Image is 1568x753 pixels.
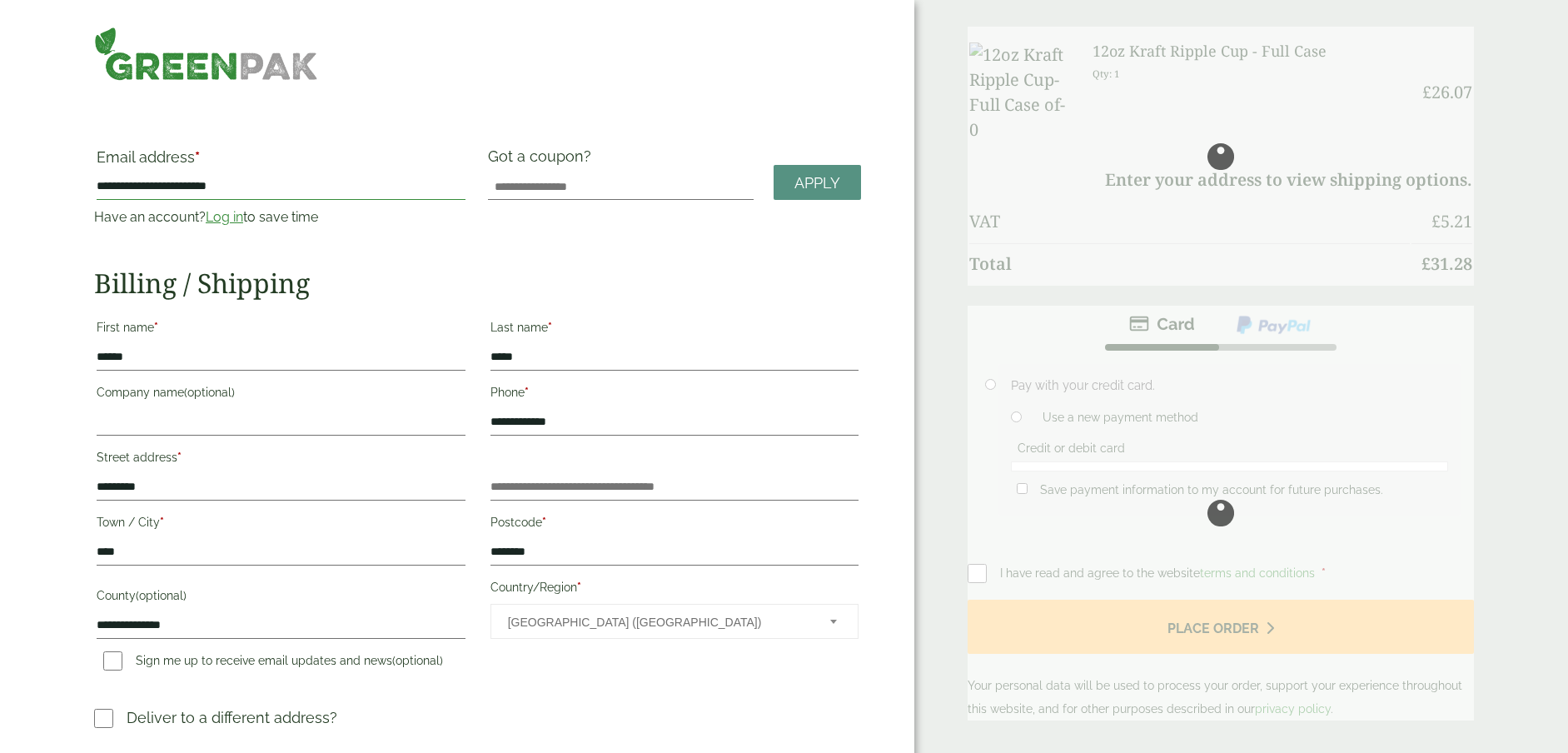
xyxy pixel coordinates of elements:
[206,209,243,225] a: Log in
[160,516,164,529] abbr: required
[154,321,158,334] abbr: required
[177,451,182,464] abbr: required
[97,654,450,672] label: Sign me up to receive email updates and news
[94,207,468,227] p: Have an account? to save time
[490,381,859,409] label: Phone
[136,589,187,602] span: (optional)
[548,321,552,334] abbr: required
[774,165,861,201] a: Apply
[488,147,598,173] label: Got a coupon?
[97,150,465,173] label: Email address
[542,516,546,529] abbr: required
[97,511,465,539] label: Town / City
[103,651,122,671] input: Sign me up to receive email updates and news(optional)
[490,316,859,344] label: Last name
[94,267,861,299] h2: Billing / Shipping
[490,604,859,639] span: Country/Region
[94,27,318,81] img: GreenPak Supplies
[490,511,859,539] label: Postcode
[97,381,465,409] label: Company name
[525,386,529,399] abbr: required
[97,584,465,612] label: County
[490,576,859,604] label: Country/Region
[794,174,840,192] span: Apply
[392,654,443,667] span: (optional)
[508,605,809,640] span: United Kingdom (UK)
[577,581,581,594] abbr: required
[184,386,235,399] span: (optional)
[97,316,465,344] label: First name
[195,148,200,166] abbr: required
[97,446,465,474] label: Street address
[127,706,337,729] p: Deliver to a different address?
